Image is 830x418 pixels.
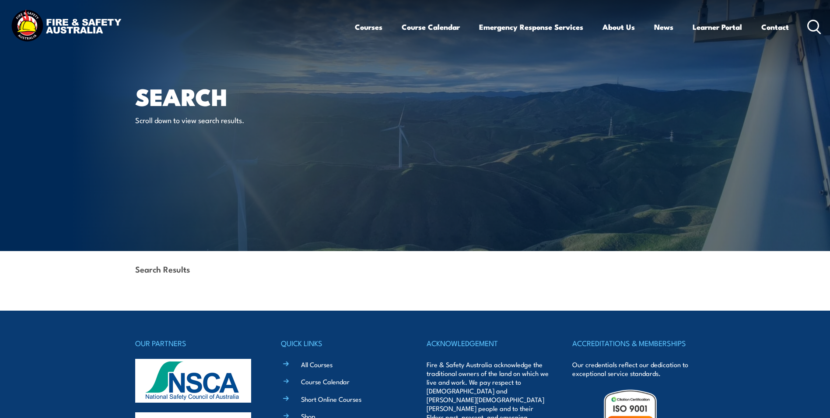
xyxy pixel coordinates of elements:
a: Contact [761,15,789,39]
h4: ACCREDITATIONS & MEMBERSHIPS [572,337,695,349]
a: Emergency Response Services [479,15,583,39]
a: All Courses [301,360,333,369]
strong: Search Results [135,263,190,275]
a: Courses [355,15,382,39]
a: About Us [602,15,635,39]
h4: QUICK LINKS [281,337,403,349]
a: News [654,15,673,39]
a: Short Online Courses [301,394,361,404]
p: Our credentials reflect our dedication to exceptional service standards. [572,360,695,378]
p: Scroll down to view search results. [135,115,295,125]
h1: Search [135,86,351,106]
a: Course Calendar [301,377,350,386]
img: nsca-logo-footer [135,359,251,403]
h4: OUR PARTNERS [135,337,258,349]
a: Learner Portal [693,15,742,39]
a: Course Calendar [402,15,460,39]
h4: ACKNOWLEDGEMENT [427,337,549,349]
